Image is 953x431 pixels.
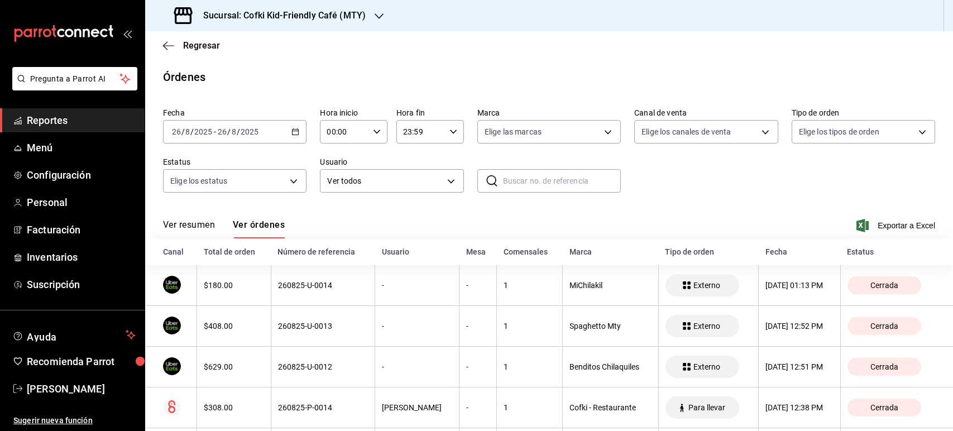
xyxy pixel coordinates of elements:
[163,247,190,256] div: Canal
[382,322,452,331] div: -
[569,362,652,371] div: Benditos Chilaquiles
[240,127,259,136] input: ----
[689,322,725,331] span: Externo
[27,277,136,292] span: Suscripción
[382,362,452,371] div: -
[163,109,307,117] label: Fecha
[847,247,935,256] div: Estatus
[765,403,833,412] div: [DATE] 12:38 PM
[231,127,237,136] input: --
[27,222,136,237] span: Facturación
[27,195,136,210] span: Personal
[171,127,181,136] input: --
[466,247,490,256] div: Mesa
[665,247,752,256] div: Tipo de orden
[8,81,137,93] a: Pregunta a Parrot AI
[27,167,136,183] span: Configuración
[504,362,555,371] div: 1
[382,247,453,256] div: Usuario
[204,281,264,290] div: $180.00
[27,381,136,396] span: [PERSON_NAME]
[569,322,652,331] div: Spaghetto Mty
[181,127,185,136] span: /
[27,113,136,128] span: Reportes
[194,127,213,136] input: ----
[792,109,935,117] label: Tipo de orden
[503,170,621,192] input: Buscar no. de referencia
[204,362,264,371] div: $629.00
[466,322,490,331] div: -
[859,219,935,232] button: Exportar a Excel
[765,247,834,256] div: Fecha
[278,362,368,371] div: 260825-U-0012
[227,127,231,136] span: /
[504,403,555,412] div: 1
[278,322,368,331] div: 260825-U-0013
[237,127,240,136] span: /
[641,126,731,137] span: Elige los canales de venta
[13,415,136,427] span: Sugerir nueva función
[27,250,136,265] span: Inventarios
[278,281,368,290] div: 260825-U-0014
[866,322,903,331] span: Cerrada
[204,247,265,256] div: Total de orden
[466,362,490,371] div: -
[163,69,205,85] div: Órdenes
[477,109,621,117] label: Marca
[504,247,556,256] div: Comensales
[765,281,833,290] div: [DATE] 01:13 PM
[634,109,778,117] label: Canal de venta
[504,322,555,331] div: 1
[765,362,833,371] div: [DATE] 12:51 PM
[27,140,136,155] span: Menú
[320,109,387,117] label: Hora inicio
[684,403,730,412] span: Para llevar
[163,158,307,166] label: Estatus
[27,328,121,342] span: Ayuda
[163,219,215,238] button: Ver resumen
[866,403,903,412] span: Cerrada
[466,403,490,412] div: -
[185,127,190,136] input: --
[382,403,452,412] div: [PERSON_NAME]
[163,219,285,238] div: navigation tabs
[327,175,443,187] span: Ver todos
[183,40,220,51] span: Regresar
[233,219,285,238] button: Ver órdenes
[278,403,368,412] div: 260825-P-0014
[30,73,120,85] span: Pregunta a Parrot AI
[214,127,216,136] span: -
[123,29,132,38] button: open_drawer_menu
[204,403,264,412] div: $308.00
[866,362,903,371] span: Cerrada
[466,281,490,290] div: -
[12,67,137,90] button: Pregunta a Parrot AI
[170,175,227,186] span: Elige los estatus
[163,40,220,51] button: Regresar
[396,109,464,117] label: Hora fin
[765,322,833,331] div: [DATE] 12:52 PM
[689,281,725,290] span: Externo
[799,126,879,137] span: Elige los tipos de orden
[569,403,652,412] div: Cofki - Restaurante
[382,281,452,290] div: -
[504,281,555,290] div: 1
[190,127,194,136] span: /
[194,9,366,22] h3: Sucursal: Cofki Kid-Friendly Café (MTY)
[569,247,652,256] div: Marca
[689,362,725,371] span: Externo
[569,281,652,290] div: MiChilakil
[485,126,542,137] span: Elige las marcas
[277,247,368,256] div: Número de referencia
[320,158,463,166] label: Usuario
[217,127,227,136] input: --
[866,281,903,290] span: Cerrada
[204,322,264,331] div: $408.00
[27,354,136,369] span: Recomienda Parrot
